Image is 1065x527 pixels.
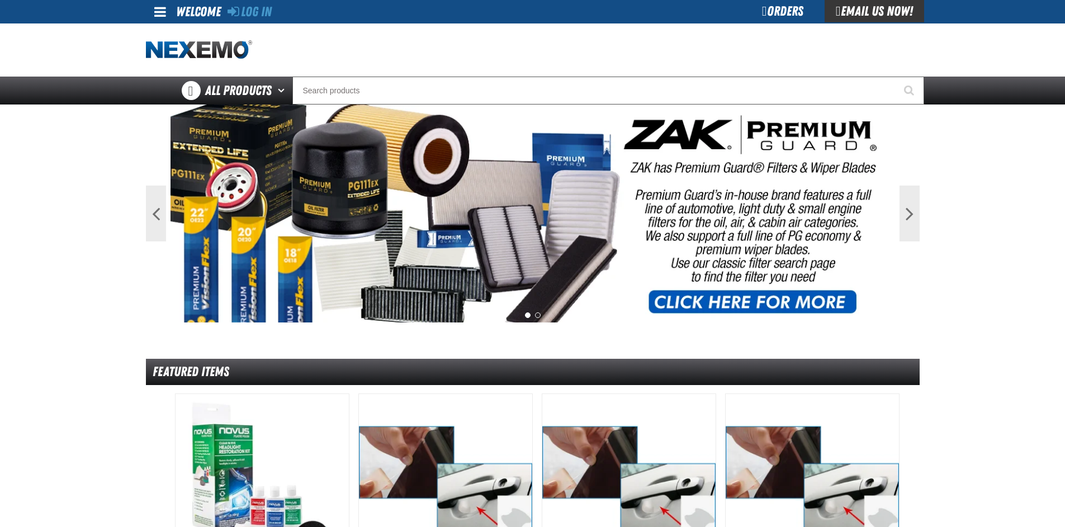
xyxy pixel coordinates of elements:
button: Start Searching [896,77,924,105]
img: PG Filters & Wipers [171,105,895,322]
span: All Products [205,80,272,101]
button: 2 of 2 [535,312,541,318]
button: Previous [146,186,166,241]
button: Open All Products pages [274,77,292,105]
img: Nexemo logo [146,40,252,60]
a: Log In [228,4,272,20]
input: Search [292,77,924,105]
button: 1 of 2 [525,312,531,318]
div: Featured Items [146,359,920,385]
button: Next [900,186,920,241]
